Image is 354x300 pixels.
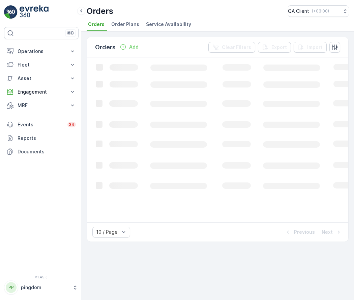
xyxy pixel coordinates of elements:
[18,148,76,155] p: Documents
[88,21,105,28] span: Orders
[69,122,75,127] p: 34
[67,30,74,36] p: ⌘B
[312,8,329,14] p: ( +03:00 )
[4,280,79,295] button: PPpingdom
[307,44,323,51] p: Import
[322,229,333,235] p: Next
[18,61,65,68] p: Fleet
[4,72,79,85] button: Asset
[258,42,291,53] button: Export
[95,43,116,52] p: Orders
[222,44,251,51] p: Clear Filters
[294,42,327,53] button: Import
[4,131,79,145] a: Reports
[4,145,79,158] a: Documents
[6,282,17,293] div: PP
[4,99,79,112] button: MRF
[129,44,139,50] p: Add
[4,85,79,99] button: Engagement
[271,44,287,51] p: Export
[208,42,255,53] button: Clear Filters
[4,275,79,279] span: v 1.49.3
[18,75,65,82] p: Asset
[111,21,139,28] span: Order Plans
[87,6,113,17] p: Orders
[146,21,191,28] span: Service Availability
[18,48,65,55] p: Operations
[20,5,49,19] img: logo_light-DOdMpM7g.png
[4,118,79,131] a: Events34
[288,5,349,17] button: QA Client(+03:00)
[21,284,69,291] p: pingdom
[18,121,63,128] p: Events
[117,43,141,51] button: Add
[4,5,18,19] img: logo
[18,102,65,109] p: MRF
[18,89,65,95] p: Engagement
[294,229,315,235] p: Previous
[321,228,343,236] button: Next
[4,45,79,58] button: Operations
[18,135,76,142] p: Reports
[284,228,316,236] button: Previous
[4,58,79,72] button: Fleet
[288,8,309,15] p: QA Client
